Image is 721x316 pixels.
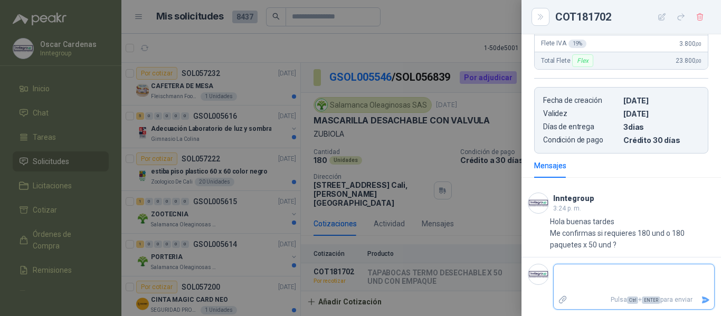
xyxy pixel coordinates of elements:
p: Pulsa + para enviar [572,291,697,309]
h3: Inntegroup [553,196,594,202]
span: ,00 [695,58,701,64]
button: Enviar [697,291,714,309]
span: ,00 [695,41,701,47]
span: 3.800 [679,40,701,47]
div: Flex [572,54,593,67]
p: Validez [543,109,619,118]
span: 23.800 [676,57,701,64]
p: Hola buenas tardes Me confirmas si requieres 180 und o 180 paquetes x 50 und ? [550,216,715,251]
label: Adjuntar archivos [554,291,572,309]
span: Ctrl [627,296,638,304]
p: Condición de pago [543,136,619,145]
div: COT181702 [555,8,708,25]
p: 3 dias [623,122,699,131]
span: ENTER [642,296,660,304]
p: Días de entrega [543,122,619,131]
div: 19 % [568,40,587,48]
span: Total Flete [541,54,595,67]
p: Fecha de creación [543,96,619,105]
img: Company Logo [528,264,548,284]
button: Close [534,11,547,23]
span: 3:24 p. m. [553,205,581,212]
img: Company Logo [528,193,548,213]
div: Mensajes [534,160,566,171]
p: Crédito 30 días [623,136,699,145]
p: [DATE] [623,96,699,105]
p: [DATE] [623,109,699,118]
span: Flete IVA [541,40,586,48]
